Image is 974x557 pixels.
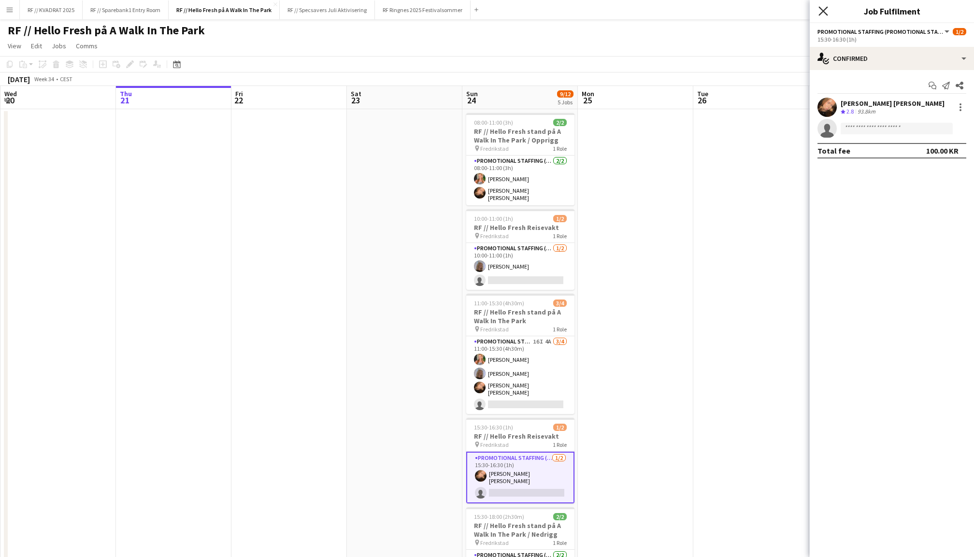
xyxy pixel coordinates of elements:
h3: RF // Hello Fresh stand på A Walk In The Park [466,308,574,325]
span: Mon [582,89,594,98]
span: Thu [120,89,132,98]
span: 2/2 [553,119,567,126]
span: 1 Role [553,232,567,240]
div: 100.00 KR [926,146,959,156]
app-card-role: Promotional Staffing (Promotional Staff)16I4A3/411:00-15:30 (4h30m)[PERSON_NAME][PERSON_NAME][PER... [466,336,574,414]
span: 26 [696,95,708,106]
span: 1 Role [553,441,567,448]
div: 15:30-16:30 (1h) [817,36,966,43]
span: Fredrikstad [480,539,509,546]
h3: RF // Hello Fresh Reisevakt [466,223,574,232]
app-card-role: Promotional Staffing (Promotional Staff)1/215:30-16:30 (1h)[PERSON_NAME] [PERSON_NAME] [466,452,574,503]
a: Comms [72,40,101,52]
span: Fredrikstad [480,145,509,152]
span: 24 [465,95,478,106]
span: 15:30-18:00 (2h30m) [474,513,524,520]
span: 1/2 [953,28,966,35]
span: 9/12 [557,90,573,98]
h3: RF // Hello Fresh Reisevakt [466,432,574,441]
span: 25 [580,95,594,106]
span: 15:30-16:30 (1h) [474,424,513,431]
span: 23 [349,95,361,106]
span: 11:00-15:30 (4h30m) [474,300,524,307]
span: 20 [3,95,17,106]
div: Confirmed [810,47,974,70]
app-job-card: 11:00-15:30 (4h30m)3/4RF // Hello Fresh stand på A Walk In The Park Fredrikstad1 RolePromotional ... [466,294,574,414]
span: Fredrikstad [480,326,509,333]
app-job-card: 15:30-16:30 (1h)1/2RF // Hello Fresh Reisevakt Fredrikstad1 RolePromotional Staffing (Promotional... [466,418,574,503]
div: [DATE] [8,74,30,84]
button: RF Ringnes 2025 Festivalsommer [375,0,471,19]
span: Jobs [52,42,66,50]
span: 1 Role [553,145,567,152]
div: 5 Jobs [558,99,573,106]
app-job-card: 08:00-11:00 (3h)2/2RF // Hello Fresh stand på A Walk In The Park / Opprigg Fredrikstad1 RolePromo... [466,113,574,205]
span: 22 [234,95,243,106]
button: RF // Specsavers Juli Aktivisering [280,0,375,19]
span: Promotional Staffing (Promotional Staff) [817,28,943,35]
a: View [4,40,25,52]
span: 1 Role [553,539,567,546]
a: Jobs [48,40,70,52]
span: Sun [466,89,478,98]
app-card-role: Promotional Staffing (Promotional Staff)1/210:00-11:00 (1h)[PERSON_NAME] [466,243,574,290]
button: RF // KVADRAT 2025 [20,0,83,19]
h3: Job Fulfilment [810,5,974,17]
span: 3/4 [553,300,567,307]
span: Fredrikstad [480,232,509,240]
button: RF // Hello Fresh på A Walk In The Park [169,0,280,19]
h3: RF // Hello Fresh stand på A Walk In The Park / Nedrigg [466,521,574,539]
span: 1/2 [553,215,567,222]
button: RF // Sparebank1 Entry Room [83,0,169,19]
span: 10:00-11:00 (1h) [474,215,513,222]
span: 21 [118,95,132,106]
span: Tue [697,89,708,98]
span: Edit [31,42,42,50]
h3: RF // Hello Fresh stand på A Walk In The Park / Opprigg [466,127,574,144]
div: CEST [60,75,72,83]
span: 2.8 [846,108,854,115]
span: 1 Role [553,326,567,333]
h1: RF // Hello Fresh på A Walk In The Park [8,23,205,38]
span: Comms [76,42,98,50]
span: 08:00-11:00 (3h) [474,119,513,126]
span: Fredrikstad [480,441,509,448]
span: Fri [235,89,243,98]
span: 2/2 [553,513,567,520]
a: Edit [27,40,46,52]
button: Promotional Staffing (Promotional Staff) [817,28,951,35]
app-card-role: Promotional Staffing (Promotional Staff)2/208:00-11:00 (3h)[PERSON_NAME][PERSON_NAME] [PERSON_NAME] [466,156,574,205]
span: Week 34 [32,75,56,83]
span: Wed [4,89,17,98]
div: [PERSON_NAME] [PERSON_NAME] [841,99,945,108]
app-job-card: 10:00-11:00 (1h)1/2RF // Hello Fresh Reisevakt Fredrikstad1 RolePromotional Staffing (Promotional... [466,209,574,290]
span: View [8,42,21,50]
div: 93.8km [856,108,877,116]
span: 1/2 [553,424,567,431]
span: Sat [351,89,361,98]
div: Total fee [817,146,850,156]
